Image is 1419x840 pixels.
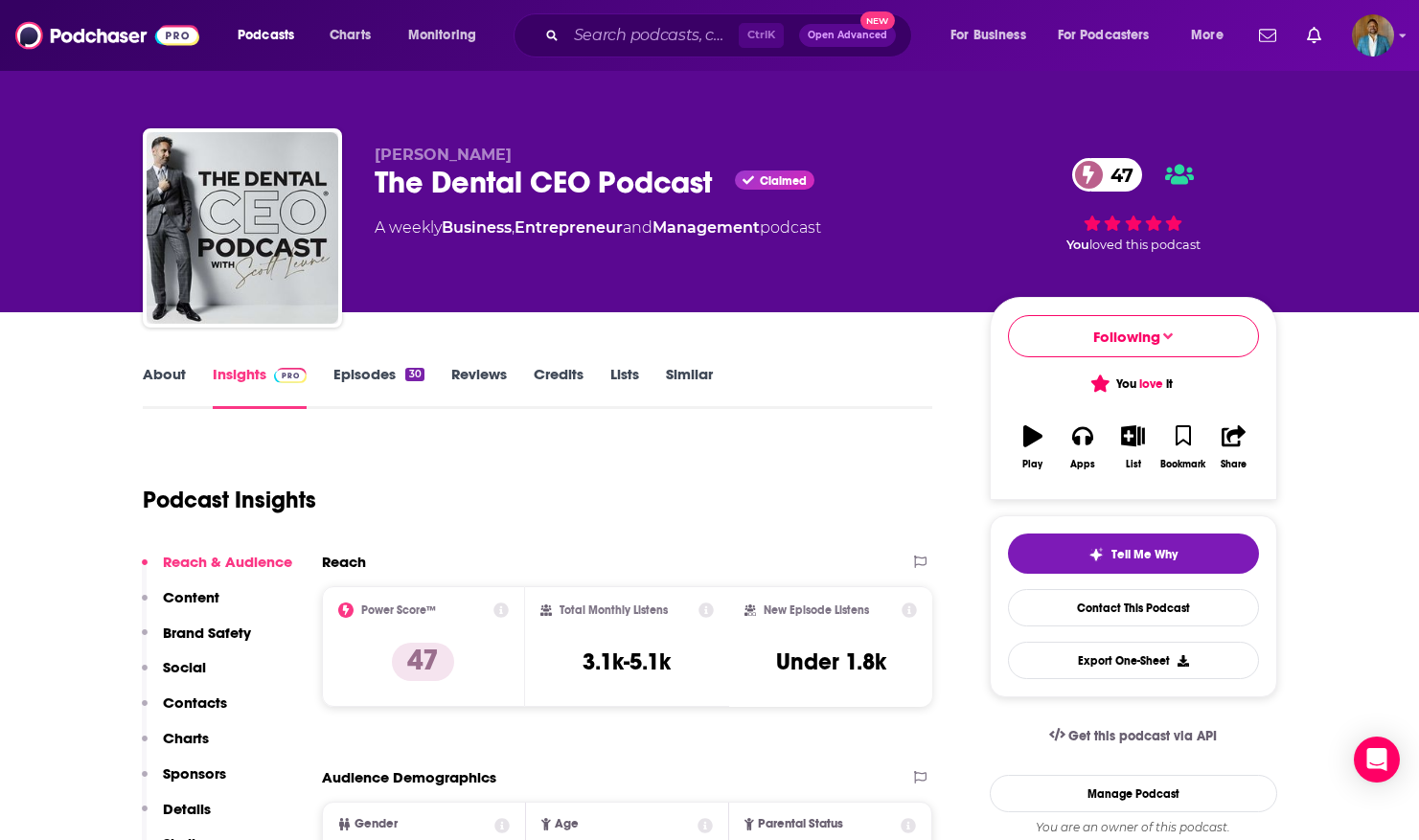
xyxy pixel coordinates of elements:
button: Social [142,658,206,693]
span: , [512,218,515,237]
span: For Business [950,22,1026,49]
button: Charts [142,729,209,764]
h3: 3.1k-5.1k [583,647,671,676]
span: Following [1093,328,1160,346]
p: 47 [392,643,454,681]
img: User Profile [1352,14,1394,57]
div: You are an owner of this podcast. [990,820,1277,835]
span: Monitoring [408,22,476,49]
span: Charts [330,22,371,49]
h2: Reach [322,553,366,571]
span: Gender [355,818,398,830]
button: Following [1008,315,1259,357]
button: Bookmark [1158,413,1208,482]
a: InsightsPodchaser Pro [213,365,308,409]
div: Search podcasts, credits, & more... [532,13,930,57]
button: Show profile menu [1352,14,1394,57]
span: [PERSON_NAME] [375,146,512,164]
h2: Audience Demographics [322,768,496,786]
div: Play [1022,459,1042,470]
button: Export One-Sheet [1008,642,1259,679]
p: Content [163,588,219,606]
a: Business [442,218,512,237]
button: open menu [1178,20,1247,51]
button: Share [1208,413,1258,482]
a: Similar [666,365,713,409]
button: open menu [224,20,319,51]
a: Contact This Podcast [1008,589,1259,626]
button: Contacts [142,693,227,729]
input: Search podcasts, credits, & more... [566,20,739,51]
h1: Podcast Insights [143,486,316,514]
img: Podchaser - Follow, Share and Rate Podcasts [15,17,199,54]
button: Reach & Audience [142,553,292,588]
button: open menu [1045,20,1178,51]
p: Social [163,658,206,676]
button: You love it [1008,365,1259,402]
h2: New Episode Listens [764,603,869,617]
div: 30 [405,368,423,381]
span: loved this podcast [1089,238,1201,252]
h2: Power Score™ [361,603,436,617]
a: Episodes30 [333,365,423,409]
button: Content [142,588,219,624]
a: Management [652,218,760,237]
span: For Podcasters [1058,22,1150,49]
a: 47 [1072,158,1143,192]
span: 47 [1091,158,1143,192]
a: About [143,365,186,409]
button: tell me why sparkleTell Me Why [1008,534,1259,574]
span: More [1191,22,1224,49]
a: Show notifications dropdown [1299,19,1329,52]
span: Tell Me Why [1111,547,1178,562]
div: Bookmark [1160,459,1205,470]
span: Ctrl K [739,23,784,48]
a: Entrepreneur [515,218,623,237]
span: Open Advanced [808,31,887,40]
div: 47Youloved this podcast [990,146,1277,264]
p: Details [163,800,211,818]
div: A weekly podcast [375,216,821,239]
img: The Dental CEO Podcast [147,132,338,324]
button: open menu [937,20,1050,51]
a: Reviews [451,365,507,409]
a: Get this podcast via API [1034,713,1233,760]
span: Podcasts [238,22,294,49]
div: Open Intercom Messenger [1354,737,1400,783]
div: Apps [1070,459,1095,470]
span: You [1066,238,1089,252]
button: Sponsors [142,764,226,800]
p: Brand Safety [163,624,251,642]
img: Podchaser Pro [274,368,308,383]
h3: Under 1.8k [776,647,886,676]
button: open menu [395,20,501,51]
a: Charts [317,20,382,51]
div: Share [1221,459,1247,470]
span: Get this podcast via API [1068,728,1217,744]
p: Reach & Audience [163,553,292,571]
span: You it [1093,376,1173,392]
p: Charts [163,729,209,747]
span: Parental Status [758,818,843,830]
span: love [1139,376,1163,392]
h2: Total Monthly Listens [560,603,668,617]
span: and [623,218,652,237]
a: Lists [610,365,639,409]
img: tell me why sparkle [1088,547,1104,562]
div: List [1126,459,1141,470]
p: Sponsors [163,764,226,783]
button: Open AdvancedNew [799,24,896,47]
a: Manage Podcast [990,775,1277,812]
a: Show notifications dropdown [1251,19,1284,52]
button: Play [1008,413,1058,482]
span: Logged in as smortier42491 [1352,14,1394,57]
button: Brand Safety [142,624,251,659]
button: Apps [1058,413,1108,482]
a: Credits [534,365,584,409]
button: Details [142,800,211,835]
span: Claimed [760,176,807,186]
span: Age [555,818,579,830]
button: List [1108,413,1157,482]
